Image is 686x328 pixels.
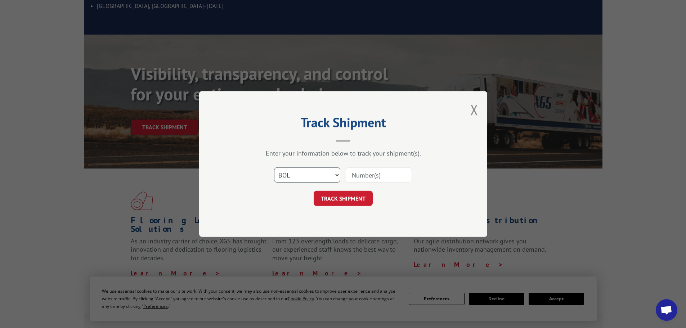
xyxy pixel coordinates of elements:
[314,191,373,206] button: TRACK SHIPMENT
[235,117,451,131] h2: Track Shipment
[346,167,412,183] input: Number(s)
[656,299,677,321] a: Open chat
[235,149,451,157] div: Enter your information below to track your shipment(s).
[470,100,478,119] button: Close modal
